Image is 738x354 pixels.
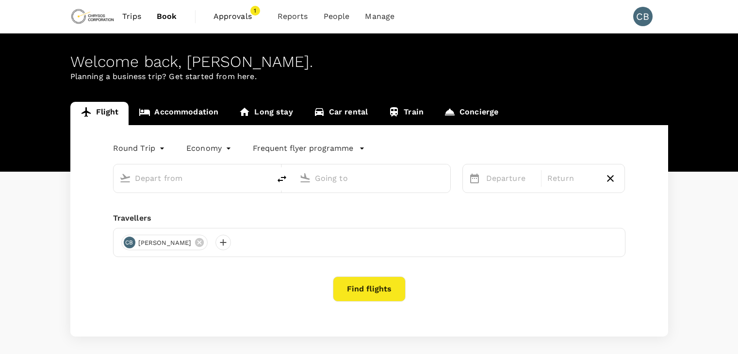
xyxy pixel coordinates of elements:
input: Depart from [135,171,250,186]
a: Long stay [229,102,303,125]
span: 1 [250,6,260,16]
button: delete [270,167,294,191]
p: Frequent flyer programme [253,143,353,154]
p: Return [547,173,596,184]
a: Train [378,102,434,125]
div: Welcome back , [PERSON_NAME] . [70,53,668,71]
a: Concierge [434,102,508,125]
div: Travellers [113,212,625,224]
button: Frequent flyer programme [253,143,365,154]
span: People [324,11,350,22]
div: Economy [186,141,233,156]
div: CB[PERSON_NAME] [121,235,208,250]
button: Open [263,177,265,179]
span: Book [157,11,177,22]
span: Trips [122,11,141,22]
a: Accommodation [129,102,229,125]
p: Planning a business trip? Get started from here. [70,71,668,82]
p: Departure [486,173,535,184]
input: Going to [315,171,430,186]
div: CB [633,7,653,26]
a: Flight [70,102,129,125]
span: [PERSON_NAME] [132,238,197,248]
button: Find flights [333,276,406,302]
span: Approvals [213,11,262,22]
a: Car rental [303,102,378,125]
img: Chrysos Corporation [70,6,115,27]
div: Round Trip [113,141,167,156]
span: Reports [278,11,308,22]
button: Open [443,177,445,179]
span: Manage [365,11,394,22]
div: CB [124,237,135,248]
